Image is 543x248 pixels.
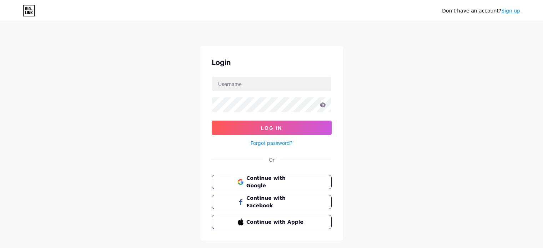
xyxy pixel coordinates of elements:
[212,175,332,189] button: Continue with Google
[212,121,332,135] button: Log In
[442,7,520,15] div: Don't have an account?
[246,194,305,209] span: Continue with Facebook
[212,77,331,91] input: Username
[269,156,275,163] div: Or
[246,218,305,226] span: Continue with Apple
[246,174,305,189] span: Continue with Google
[212,215,332,229] button: Continue with Apple
[212,57,332,68] div: Login
[261,125,282,131] span: Log In
[212,195,332,209] button: Continue with Facebook
[251,139,292,147] a: Forgot password?
[501,8,520,14] a: Sign up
